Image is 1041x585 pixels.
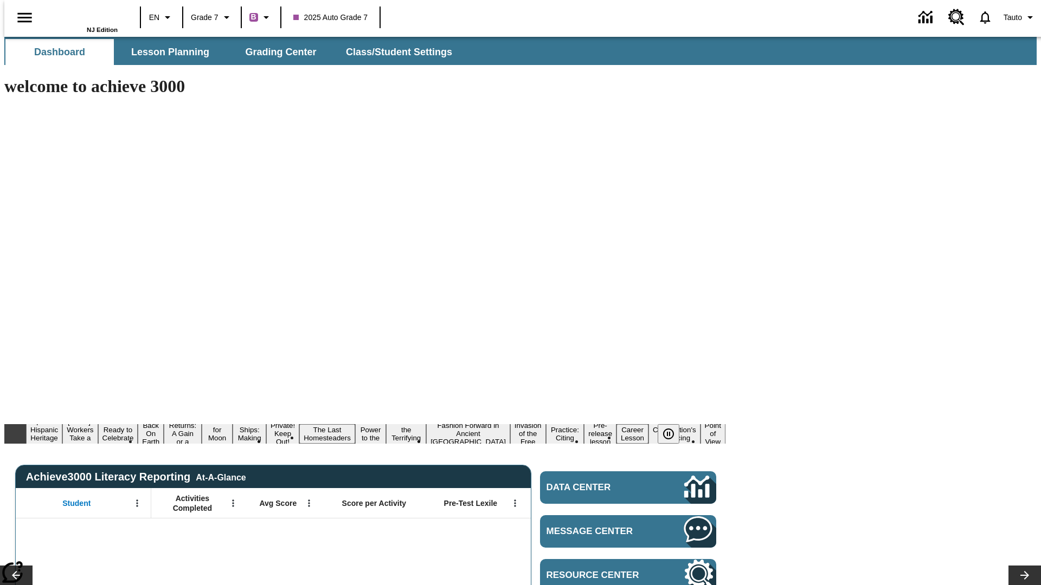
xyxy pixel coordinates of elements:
[971,3,999,31] a: Notifications
[129,495,145,511] button: Open Menu
[87,27,118,33] span: NJ Edition
[616,424,648,444] button: Slide 16 Career Lesson
[346,46,452,58] span: Class/Student Settings
[149,12,159,23] span: EN
[342,498,407,508] span: Score per Activity
[942,3,971,32] a: Resource Center, Will open in new tab
[62,498,91,508] span: Student
[5,39,114,65] button: Dashboard
[444,498,498,508] span: Pre-Test Lexile
[510,412,546,456] button: Slide 13 The Invasion of the Free CD
[233,416,266,452] button: Slide 7 Cruise Ships: Making Waves
[202,416,233,452] button: Slide 6 Time for Moon Rules?
[34,46,85,58] span: Dashboard
[999,8,1041,27] button: Profile/Settings
[299,424,355,444] button: Slide 9 The Last Homesteaders
[301,495,317,511] button: Open Menu
[98,416,138,452] button: Slide 3 Get Ready to Celebrate Juneteenth!
[658,424,679,444] button: Pause
[4,76,725,96] h1: welcome to achieve 3000
[245,8,277,27] button: Boost Class color is purple. Change class color
[138,420,164,447] button: Slide 4 Back On Earth
[245,46,316,58] span: Grading Center
[144,8,179,27] button: Language: EN, Select a language
[191,12,219,23] span: Grade 7
[658,424,690,444] div: Pause
[337,39,461,65] button: Class/Student Settings
[227,39,335,65] button: Grading Center
[507,495,523,511] button: Open Menu
[164,412,202,456] button: Slide 5 Free Returns: A Gain or a Drain?
[157,493,228,513] span: Activities Completed
[26,471,246,483] span: Achieve3000 Literacy Reporting
[4,39,462,65] div: SubNavbar
[355,416,387,452] button: Slide 10 Solar Power to the People
[540,471,716,504] a: Data Center
[386,416,426,452] button: Slide 11 Attack of the Terrifying Tomatoes
[701,420,725,447] button: Slide 18 Point of View
[546,416,584,452] button: Slide 14 Mixed Practice: Citing Evidence
[266,420,299,447] button: Slide 8 Private! Keep Out!
[116,39,224,65] button: Lesson Planning
[293,12,368,23] span: 2025 Auto Grade 7
[187,8,237,27] button: Grade: Grade 7, Select a grade
[648,416,701,452] button: Slide 17 The Constitution's Balancing Act
[131,46,209,58] span: Lesson Planning
[584,420,616,447] button: Slide 15 Pre-release lesson
[47,5,118,27] a: Home
[225,495,241,511] button: Open Menu
[547,570,652,581] span: Resource Center
[251,10,256,24] span: B
[62,416,98,452] button: Slide 2 Labor Day: Workers Take a Stand
[1008,565,1041,585] button: Lesson carousel, Next
[1004,12,1022,23] span: Tauto
[26,416,62,452] button: Slide 1 ¡Viva Hispanic Heritage Month!
[259,498,297,508] span: Avg Score
[47,4,118,33] div: Home
[912,3,942,32] a: Data Center
[426,420,510,447] button: Slide 12 Fashion Forward in Ancient Rome
[196,471,246,483] div: At-A-Glance
[4,37,1037,65] div: SubNavbar
[9,2,41,34] button: Open side menu
[540,515,716,548] a: Message Center
[547,526,652,537] span: Message Center
[547,482,648,493] span: Data Center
